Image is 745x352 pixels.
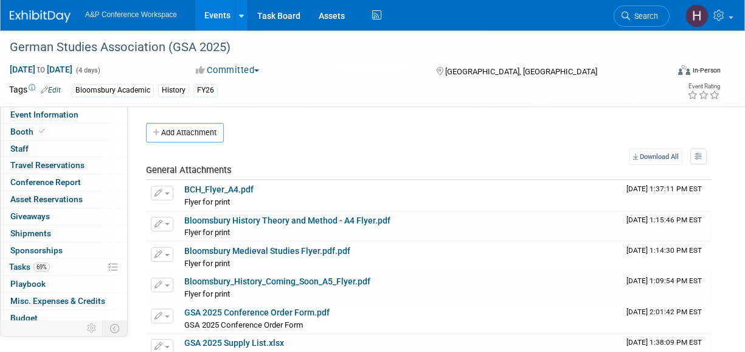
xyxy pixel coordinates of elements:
span: Flyer for print [184,197,230,206]
span: to [35,65,47,74]
div: History [158,84,189,97]
a: Bloomsbury Medieval Studies Flyer.pdf.pdf [184,246,350,256]
span: GSA 2025 Conference Order Form [184,320,303,329]
span: Upload Timestamp [626,246,702,255]
span: [GEOGRAPHIC_DATA], [GEOGRAPHIC_DATA] [445,67,597,76]
a: Edit [41,86,61,94]
a: Budget [1,310,127,326]
a: Playbook [1,276,127,292]
span: Playbook [10,279,46,289]
td: Upload Timestamp [622,180,712,211]
span: Giveaways [10,211,50,221]
a: Tasks69% [1,259,127,275]
a: Asset Reservations [1,191,127,208]
a: Staff [1,141,127,157]
div: Event Rating [687,83,720,90]
div: German Studies Association (GSA 2025) [5,37,660,58]
td: Toggle Event Tabs [103,320,128,336]
span: Booth [10,127,47,136]
span: Event Information [10,110,78,119]
i: Booth reservation complete [39,128,45,135]
a: Giveaways [1,208,127,225]
div: In-Person [692,66,721,75]
span: Conference Report [10,177,81,187]
a: GSA 2025 Conference Order Form.pdf [184,308,330,317]
span: Upload Timestamp [626,308,702,316]
span: Flyer for print [184,289,230,298]
a: Bloomsbury History Theory and Method - A4 Flyer.pdf [184,216,390,225]
a: Booth [1,124,127,140]
a: Search [614,5,670,27]
span: Shipments [10,228,51,238]
span: Upload Timestamp [626,276,702,285]
span: Upload Timestamp [626,338,702,347]
div: FY26 [193,84,218,97]
span: Flyer for print [184,259,230,268]
span: Budget [10,313,38,323]
span: Travel Reservations [10,160,85,170]
span: 69% [33,262,50,272]
button: Add Attachment [146,123,224,143]
a: GSA 2025 Supply List.xlsx [184,338,284,348]
td: Upload Timestamp [622,211,712,242]
td: Upload Timestamp [622,272,712,303]
span: General Attachments [146,164,232,175]
td: Tags [9,83,61,97]
span: Misc. Expenses & Credits [10,296,105,306]
span: Search [630,12,658,21]
span: [DATE] [DATE] [9,64,73,75]
div: Bloomsbury Academic [72,84,154,97]
a: Event Information [1,107,127,123]
span: Flyer for print [184,228,230,237]
a: Travel Reservations [1,157,127,174]
td: Upload Timestamp [622,303,712,334]
td: Upload Timestamp [622,242,712,272]
img: Hannah Siegel [685,4,709,27]
a: BCH_Flyer_A4.pdf [184,185,254,194]
img: Format-Inperson.png [678,65,690,75]
span: Upload Timestamp [626,216,702,224]
div: Event Format [617,63,721,82]
td: Personalize Event Tab Strip [81,320,103,336]
img: ExhibitDay [10,10,71,23]
button: Committed [192,64,264,77]
a: Misc. Expenses & Credits [1,293,127,309]
span: Sponsorships [10,245,63,255]
span: Staff [10,144,29,153]
a: Bloomsbury_History_Coming_Soon_A5_Flyer.pdf [184,276,370,286]
a: Download All [629,149,682,165]
span: A&P Conference Workspace [85,10,177,19]
span: Asset Reservations [10,194,83,204]
a: Shipments [1,225,127,242]
a: Sponsorships [1,242,127,259]
span: Upload Timestamp [626,185,702,193]
span: (4 days) [75,66,100,74]
a: Conference Report [1,174,127,191]
span: Tasks [9,262,50,272]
